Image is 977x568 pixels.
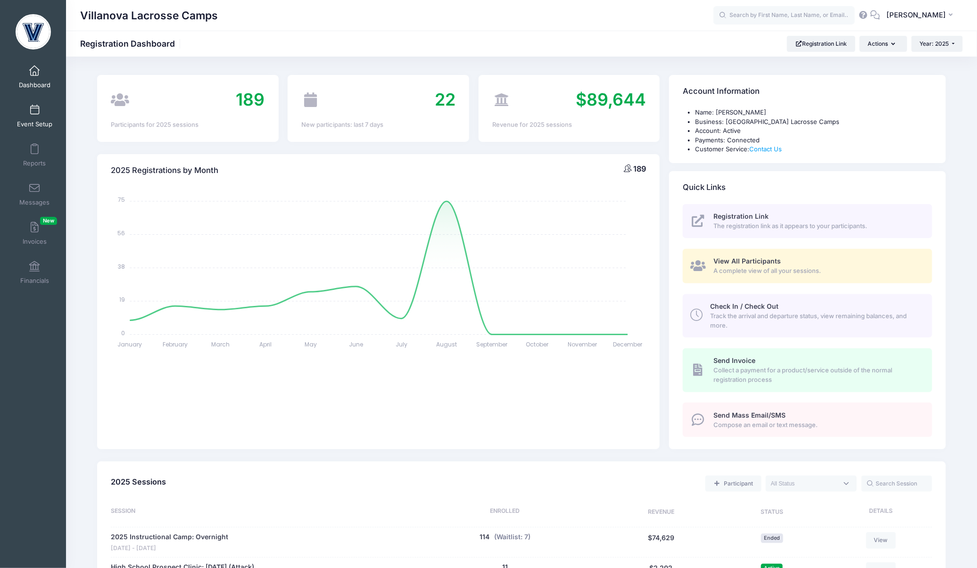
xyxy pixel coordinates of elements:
[683,403,932,437] a: Send Mass Email/SMS Compose an email or text message.
[911,36,963,52] button: Year: 2025
[713,222,921,231] span: The registration link as it appears to your participants.
[12,60,57,93] a: Dashboard
[683,174,726,201] h4: Quick Links
[604,507,719,518] div: Revenue
[719,507,825,518] div: Status
[19,198,50,206] span: Messages
[118,262,125,270] tspan: 38
[711,302,779,310] span: Check In / Check Out
[163,340,188,348] tspan: February
[695,108,932,117] li: Name: [PERSON_NAME]
[477,340,508,348] tspan: September
[880,5,963,26] button: [PERSON_NAME]
[111,477,166,486] span: 2025 Sessions
[16,14,51,49] img: Villanova Lacrosse Camps
[568,340,598,348] tspan: November
[302,120,455,130] div: New participants: last 7 days
[111,120,265,130] div: Participants for 2025 sessions
[920,40,949,47] span: Year: 2025
[713,420,921,430] span: Compose an email or text message.
[480,532,489,542] button: 114
[80,39,183,49] h1: Registration Dashboard
[435,89,455,110] span: 22
[305,340,317,348] tspan: May
[886,10,946,20] span: [PERSON_NAME]
[749,145,782,153] a: Contact Us
[118,229,125,237] tspan: 56
[12,178,57,211] a: Messages
[713,266,921,276] span: A complete view of all your sessions.
[12,217,57,250] a: InvoicesNew
[576,89,646,110] span: $89,644
[23,238,47,246] span: Invoices
[492,120,646,130] div: Revenue for 2025 sessions
[711,312,921,330] span: Track the arrival and departure status, view remaining balances, and more.
[713,6,855,25] input: Search by First Name, Last Name, or Email...
[111,507,406,518] div: Session
[705,476,761,492] a: Add a new manual registration
[695,145,932,154] li: Customer Service:
[120,296,125,304] tspan: 19
[695,117,932,127] li: Business: [GEOGRAPHIC_DATA] Lacrosse Camps
[695,136,932,145] li: Payments: Connected
[713,411,786,419] span: Send Mass Email/SMS
[683,249,932,283] a: View All Participants A complete view of all your sessions.
[80,5,218,26] h1: Villanova Lacrosse Camps
[713,257,781,265] span: View All Participants
[122,329,125,337] tspan: 0
[761,534,783,543] span: Ended
[713,366,921,384] span: Collect a payment for a product/service outside of the normal registration process
[494,532,530,542] button: (Waitlist: 7)
[713,212,769,220] span: Registration Link
[860,36,907,52] button: Actions
[771,479,838,488] textarea: Search
[683,294,932,338] a: Check In / Check Out Track the arrival and departure status, view remaining balances, and more.
[12,99,57,132] a: Event Setup
[23,159,46,167] span: Reports
[604,532,719,552] div: $74,629
[437,340,457,348] tspan: August
[683,204,932,239] a: Registration Link The registration link as it appears to your participants.
[236,89,265,110] span: 189
[12,256,57,289] a: Financials
[12,139,57,172] a: Reports
[861,476,932,492] input: Search Session
[111,532,228,542] a: 2025 Instructional Camp: Overnight
[633,164,646,173] span: 189
[211,340,230,348] tspan: March
[787,36,855,52] a: Registration Link
[713,356,755,364] span: Send Invoice
[19,81,50,89] span: Dashboard
[406,507,604,518] div: Enrolled
[118,196,125,204] tspan: 75
[260,340,272,348] tspan: April
[349,340,364,348] tspan: June
[683,78,760,105] h4: Account Information
[683,348,932,392] a: Send Invoice Collect a payment for a product/service outside of the normal registration process
[695,126,932,136] li: Account: Active
[111,157,218,184] h4: 2025 Registrations by Month
[396,340,407,348] tspan: July
[526,340,549,348] tspan: October
[613,340,643,348] tspan: December
[866,532,896,548] a: View
[825,507,932,518] div: Details
[17,120,52,128] span: Event Setup
[20,277,49,285] span: Financials
[40,217,57,225] span: New
[111,544,228,553] span: [DATE] - [DATE]
[118,340,142,348] tspan: January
